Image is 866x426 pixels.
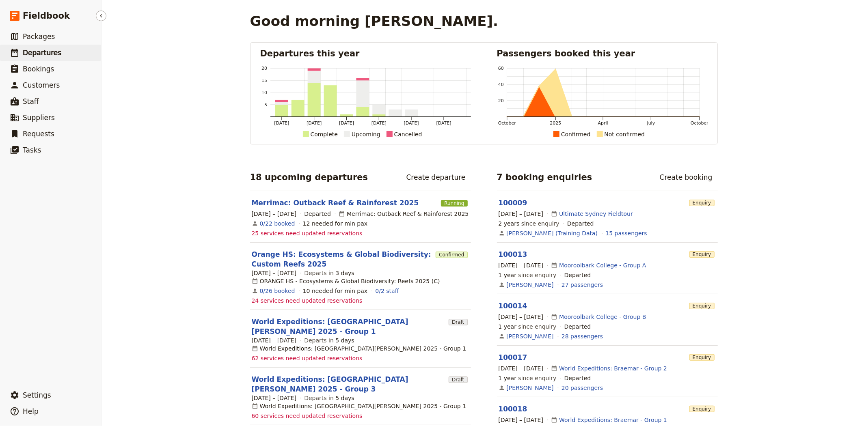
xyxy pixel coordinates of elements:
tspan: [DATE] [404,120,419,126]
span: 1 year [499,272,517,278]
a: View the passengers for this booking [561,332,603,340]
span: Tasks [23,146,41,154]
span: Enquiry [689,303,715,309]
div: Not confirmed [605,129,645,139]
a: Mooroolbark College - Group B [559,313,646,321]
tspan: 5 [264,102,267,108]
tspan: 2025 [550,120,561,126]
div: 10 needed for min pax [303,287,368,295]
tspan: [DATE] [371,120,386,126]
a: Orange HS: Ecosystems & Global Biodiversity: Custom Reefs 2025 [252,250,433,269]
a: World Expeditions: Braemar - Group 1 [559,416,667,424]
span: 60 services need updated reservations [252,412,363,420]
tspan: 15 [261,78,267,83]
div: 12 needed for min pax [303,219,368,228]
tspan: October [498,120,516,126]
a: 100014 [499,302,527,310]
span: since enquiry [499,323,557,331]
h2: 18 upcoming departures [250,171,368,183]
h1: Good morning [PERSON_NAME]. [250,13,499,29]
span: Draft [449,319,467,325]
span: Packages [23,32,55,41]
span: Confirmed [436,252,467,258]
tspan: 20 [261,66,267,71]
a: [PERSON_NAME] (Training Data) [507,229,598,237]
a: World Expeditions: [GEOGRAPHIC_DATA][PERSON_NAME] 2025 - Group 1 [252,317,446,336]
span: Fieldbook [23,10,70,22]
span: Customers [23,81,60,89]
span: [DATE] – [DATE] [499,313,544,321]
span: Departs in [304,394,354,402]
span: [DATE] – [DATE] [499,416,544,424]
div: Confirmed [561,129,591,139]
span: [DATE] – [DATE] [252,269,297,277]
a: 0/2 staff [375,287,399,295]
span: 3 days [335,270,354,276]
h2: 7 booking enquiries [497,171,592,183]
span: since enquiry [499,219,559,228]
span: [DATE] – [DATE] [252,394,297,402]
div: Departed [567,219,594,228]
span: Departs in [304,336,354,344]
a: View the passengers for this booking [561,384,603,392]
span: Departures [23,49,61,57]
span: 5 days [335,395,354,401]
span: Departs in [304,269,354,277]
tspan: July [646,120,655,126]
div: Upcoming [352,129,380,139]
a: 100013 [499,250,527,258]
span: Requests [23,130,54,138]
a: 100017 [499,353,527,361]
span: 62 services need updated reservations [252,354,363,362]
a: Create booking [654,170,718,184]
a: 100018 [499,405,527,413]
a: [PERSON_NAME] [507,384,554,392]
div: ORANGE HS - Ecosystems & Global Biodiversity: Reefs 2025 (C) [252,277,440,285]
span: [DATE] – [DATE] [252,336,297,344]
span: Suppliers [23,114,55,122]
tspan: [DATE] [307,120,322,126]
button: Hide menu [96,11,106,21]
tspan: April [598,120,608,126]
a: Ultimate Sydney Fieldtour [559,210,633,218]
div: Merrimac: Outback Reef & Rainforest 2025 [339,210,469,218]
a: Merrimac: Outback Reef & Rainforest 2025 [252,198,419,208]
span: 1 year [499,375,517,381]
span: Enquiry [689,251,715,258]
div: Complete [311,129,338,139]
span: Help [23,407,39,415]
a: [PERSON_NAME] [507,332,554,340]
span: Enquiry [689,354,715,361]
span: 24 services need updated reservations [252,297,363,305]
span: Staff [23,97,39,105]
h2: Departures this year [260,47,471,60]
span: [DATE] – [DATE] [499,210,544,218]
a: View the bookings for this departure [260,287,295,295]
tspan: 40 [498,82,504,87]
a: Create departure [401,170,471,184]
span: [DATE] – [DATE] [499,364,544,372]
div: World Expeditions: [GEOGRAPHIC_DATA][PERSON_NAME] 2025 - Group 1 [252,402,466,410]
tspan: [DATE] [274,120,289,126]
tspan: [DATE] [436,120,451,126]
span: Bookings [23,65,54,73]
a: World Expeditions: [GEOGRAPHIC_DATA][PERSON_NAME] 2025 - Group 3 [252,374,446,394]
tspan: 20 [498,98,504,103]
span: 25 services need updated reservations [252,229,363,237]
a: [PERSON_NAME] [507,281,554,289]
span: Settings [23,391,51,399]
a: View the passengers for this booking [561,281,603,289]
a: World Expeditions: Braemar - Group 2 [559,364,667,372]
a: View the passengers for this booking [606,229,647,237]
a: Mooroolbark College - Group A [559,261,646,269]
tspan: [DATE] [339,120,354,126]
a: 100009 [499,199,527,207]
tspan: 10 [261,90,267,95]
span: Enquiry [689,200,715,206]
span: Running [441,200,467,207]
span: Enquiry [689,406,715,412]
span: 2 years [499,220,520,227]
div: Departed [564,271,591,279]
tspan: October [691,120,708,126]
span: [DATE] – [DATE] [499,261,544,269]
